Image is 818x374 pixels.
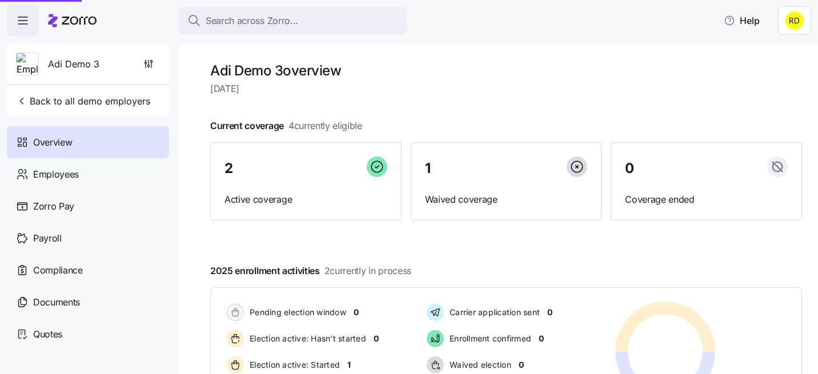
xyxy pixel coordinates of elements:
span: Election active: Started [246,359,340,371]
a: Payroll [7,222,169,254]
span: Search across Zorro... [206,14,298,28]
h1: Adi Demo 3 overview [210,62,802,79]
button: Search across Zorro... [178,7,407,34]
span: Adi Demo 3 [48,57,99,71]
span: 2025 enrollment activities [210,264,411,278]
span: Pending election window [246,307,346,318]
img: 400900e14810b1d0aec03a03c9453833 [785,11,804,30]
span: Waived coverage [425,192,588,207]
a: Quotes [7,318,169,350]
button: Help [715,9,769,32]
span: Carrier application sent [446,307,540,318]
span: 0 [519,359,524,371]
span: 1 [347,359,351,371]
a: Employees [7,158,169,190]
span: 0 [539,333,544,344]
span: Overview [33,135,72,150]
span: 0 [547,307,552,318]
button: Back to all demo employers [11,90,155,112]
span: 1 [425,162,431,175]
span: 0 [374,333,379,344]
span: 4 currently eligible [288,119,362,133]
span: Employees [33,167,79,182]
span: Documents [33,295,80,309]
span: [DATE] [210,82,802,96]
span: Payroll [33,231,62,246]
span: Zorro Pay [33,199,74,214]
img: Employer logo [17,53,38,76]
span: 0 [354,307,359,318]
span: Waived election [446,359,511,371]
span: 2 currently in process [324,264,411,278]
a: Compliance [7,254,169,286]
span: Election active: Hasn't started [246,333,366,344]
span: 2 [224,162,233,175]
span: 0 [625,162,634,175]
span: Help [724,14,760,27]
span: Coverage ended [625,192,788,207]
span: Enrollment confirmed [446,333,531,344]
span: Active coverage [224,192,387,207]
span: Back to all demo employers [16,94,150,108]
span: Compliance [33,263,83,278]
span: Current coverage [210,119,362,133]
a: Zorro Pay [7,190,169,222]
a: Overview [7,126,169,158]
a: Documents [7,286,169,318]
span: Quotes [33,327,62,341]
